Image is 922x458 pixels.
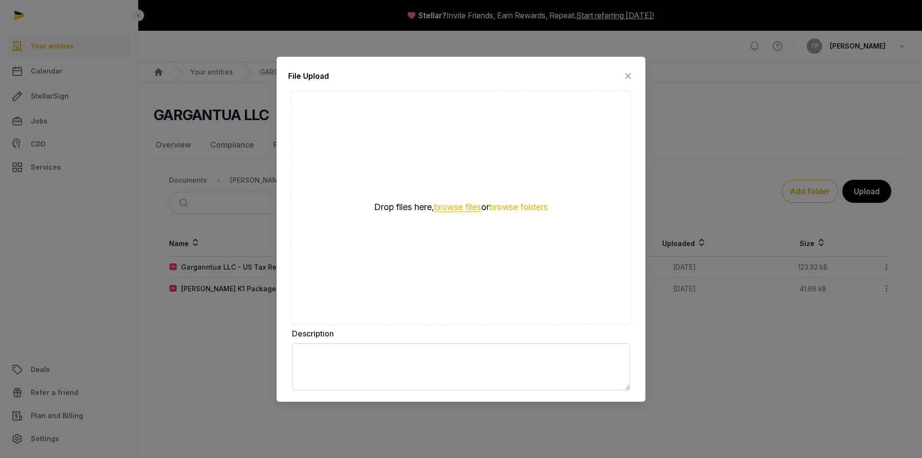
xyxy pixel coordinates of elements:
button: browse folders [489,203,548,211]
label: Description [292,328,630,339]
div: Uppy Dashboard [288,87,634,328]
iframe: Chat Widget [749,347,922,458]
div: Drop files here, or [346,201,576,213]
button: browse files [434,203,481,212]
div: File Upload [288,70,329,82]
